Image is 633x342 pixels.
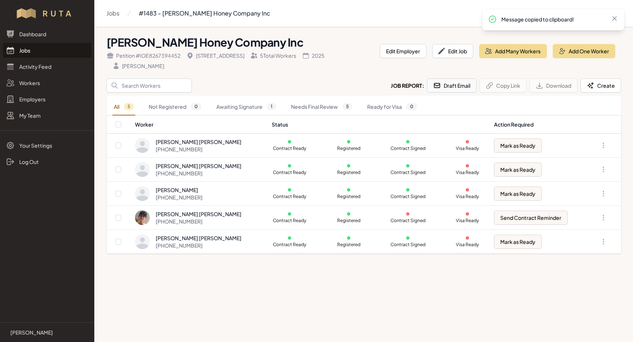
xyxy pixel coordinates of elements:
[272,194,307,199] p: Contract Ready
[3,108,91,123] a: My Team
[450,218,485,224] p: Visa Ready
[156,234,241,242] div: [PERSON_NAME] [PERSON_NAME]
[191,103,202,110] span: 0
[156,162,241,170] div: [PERSON_NAME] [PERSON_NAME]
[390,170,426,175] p: Contract Signed
[106,36,374,49] h1: [PERSON_NAME] Honey Company Inc
[553,44,615,58] button: Add One Worker
[450,194,485,199] p: Visa Ready
[479,44,547,58] button: Add Many Workers
[494,235,542,249] button: Mark as Ready
[450,145,485,151] p: Visa Ready
[3,27,91,41] a: Dashboard
[427,78,477,93] button: Draft Email
[272,242,307,248] p: Contract Ready
[112,62,164,70] div: [PERSON_NAME]
[580,78,621,93] button: Create
[391,82,424,89] h2: Job Report:
[366,98,419,115] a: Ready for Visa
[331,194,366,199] p: Registered
[3,154,91,169] a: Log Out
[390,242,426,248] p: Contract Signed
[390,145,426,151] p: Contract Signed
[494,187,542,201] button: Mark as Ready
[331,145,366,151] p: Registered
[106,52,180,59] div: Petition # IOE8267394452
[16,7,79,19] img: Workflow
[3,92,91,107] a: Employers
[156,210,241,218] div: [PERSON_NAME] [PERSON_NAME]
[124,103,134,110] span: 5
[250,52,296,59] div: 5 Total Workers
[3,76,91,90] a: Workers
[135,121,263,128] div: Worker
[106,98,621,115] nav: Tabs
[3,59,91,74] a: Activity Feed
[450,242,485,248] p: Visa Ready
[3,43,91,58] a: Jobs
[139,6,270,21] a: #1483 - [PERSON_NAME] Honey Company Inc
[156,194,203,201] div: [PHONE_NUMBER]
[272,170,307,175] p: Contract Ready
[331,218,366,224] p: Registered
[10,329,53,336] p: [PERSON_NAME]
[106,6,270,21] nav: Breadcrumb
[490,115,588,134] th: Action Required
[186,52,244,59] div: [STREET_ADDRESS]
[156,218,241,225] div: [PHONE_NUMBER]
[529,78,578,93] button: Download
[390,218,426,224] p: Contract Signed
[272,218,307,224] p: Contract Ready
[390,194,426,199] p: Contract Signed
[494,162,542,177] button: Mark as Ready
[494,138,542,152] button: Mark as Ready
[3,138,91,153] a: Your Settings
[432,44,473,58] button: Edit Job
[480,78,527,93] button: Copy Link
[501,16,605,23] p: Message copied to clipboard!
[215,98,278,115] a: Awaiting Signature
[380,44,426,58] button: Edit Employer
[302,52,325,59] div: 2025
[331,242,366,248] p: Registered
[290,98,354,115] a: Needs Final Review
[156,186,203,194] div: [PERSON_NAME]
[147,98,203,115] a: Not Registered
[272,145,307,151] p: Contract Ready
[342,103,352,110] span: 5
[267,115,490,134] th: Status
[156,145,241,153] div: [PHONE_NUMBER]
[450,170,485,175] p: Visa Ready
[331,170,366,175] p: Registered
[156,242,241,249] div: [PHONE_NUMBER]
[156,138,241,145] div: [PERSON_NAME] [PERSON_NAME]
[6,329,88,336] a: [PERSON_NAME]
[267,103,276,110] span: 1
[106,6,119,21] a: Jobs
[156,170,241,177] div: [PHONE_NUMBER]
[106,78,192,93] input: Search Workers
[406,103,417,110] span: 0
[112,98,135,115] a: All
[494,211,568,225] button: Send Contract Reminder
